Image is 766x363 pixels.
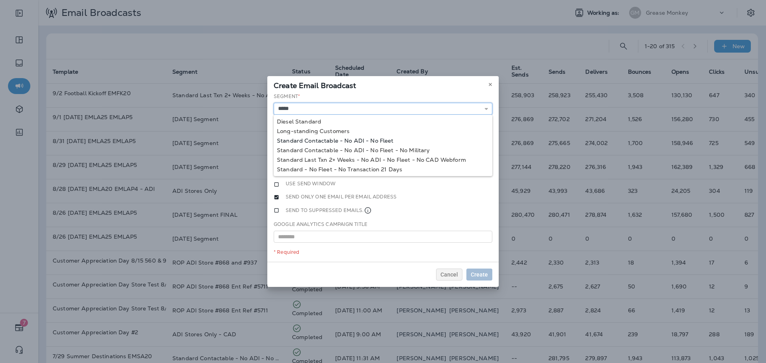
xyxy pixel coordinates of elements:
[277,147,489,153] div: Standard Contactable - No ADI - No Fleet - No Military
[277,137,489,144] div: Standard Contactable - No ADI - No Fleet
[277,128,489,134] div: Long-standing Customers
[277,118,489,125] div: Diesel Standard
[440,272,458,277] span: Cancel
[436,269,462,281] button: Cancel
[466,269,492,281] button: Create
[277,166,489,173] div: Standard - No Fleet - No Transaction 21 Days
[274,249,492,255] div: * Required
[286,206,372,214] label: Send to suppressed emails.
[286,194,397,200] label: Send only one email per email address
[274,221,367,228] label: Google Analytics Campaign Title
[471,272,488,277] span: Create
[274,93,300,100] label: Segment
[286,181,336,187] label: Use send window
[277,157,489,163] div: Standard Last Txn 2+ Weeks - No ADI - No Fleet - No CAD Webform
[267,76,499,93] div: Create Email Broadcast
